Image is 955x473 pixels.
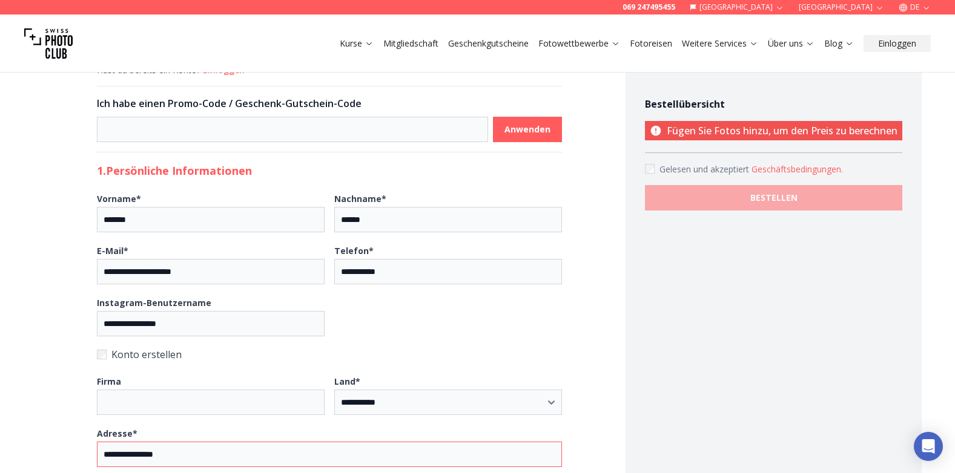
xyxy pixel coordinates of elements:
[378,35,443,52] button: Mitgliedschaft
[97,390,325,415] input: Firma
[504,123,550,135] b: Anwenden
[334,376,360,387] b: Land *
[334,193,386,204] b: Nachname *
[538,38,620,50] a: Fotowettbewerbe
[334,207,562,232] input: Nachname*
[625,35,677,52] button: Fotoreisen
[97,162,562,179] h2: 1. Persönliche Informationen
[97,350,107,359] input: Konto erstellen
[97,207,325,232] input: Vorname*
[645,121,902,140] p: Fügen Sie Fotos hinzu, um den Preis zu berechnen
[334,245,374,256] b: Telefon *
[623,2,675,12] a: 069 247495455
[914,432,943,461] div: Open Intercom Messenger
[682,38,758,50] a: Weitere Services
[383,38,438,50] a: Mitgliedschaft
[97,442,562,467] input: Adresse*
[864,35,931,52] button: Einloggen
[334,390,562,415] select: Land*
[750,192,798,204] b: BESTELLEN
[97,297,211,308] b: Instagram-Benutzername
[534,35,625,52] button: Fotowettbewerbe
[763,35,819,52] button: Über uns
[97,96,562,111] h3: Ich habe einen Promo-Code / Geschenk-Gutschein-Code
[24,19,73,68] img: Swiss photo club
[768,38,815,50] a: Über uns
[752,163,843,175] button: Accept termsGelesen und akzeptiert
[645,164,655,174] input: Accept terms
[824,38,854,50] a: Blog
[97,193,141,204] b: Vorname *
[630,38,672,50] a: Fotoreisen
[448,38,529,50] a: Geschenkgutscheine
[334,259,562,284] input: Telefon*
[645,185,902,210] button: BESTELLEN
[97,346,562,363] label: Konto erstellen
[97,245,128,256] b: E-Mail *
[97,428,137,439] b: Adresse *
[97,376,121,387] b: Firma
[97,311,325,336] input: Instagram-Benutzername
[819,35,859,52] button: Blog
[493,117,562,142] button: Anwenden
[340,38,374,50] a: Kurse
[335,35,378,52] button: Kurse
[659,163,752,175] span: Gelesen und akzeptiert
[97,259,325,284] input: E-Mail*
[645,97,902,111] h4: Bestellübersicht
[443,35,534,52] button: Geschenkgutscheine
[677,35,763,52] button: Weitere Services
